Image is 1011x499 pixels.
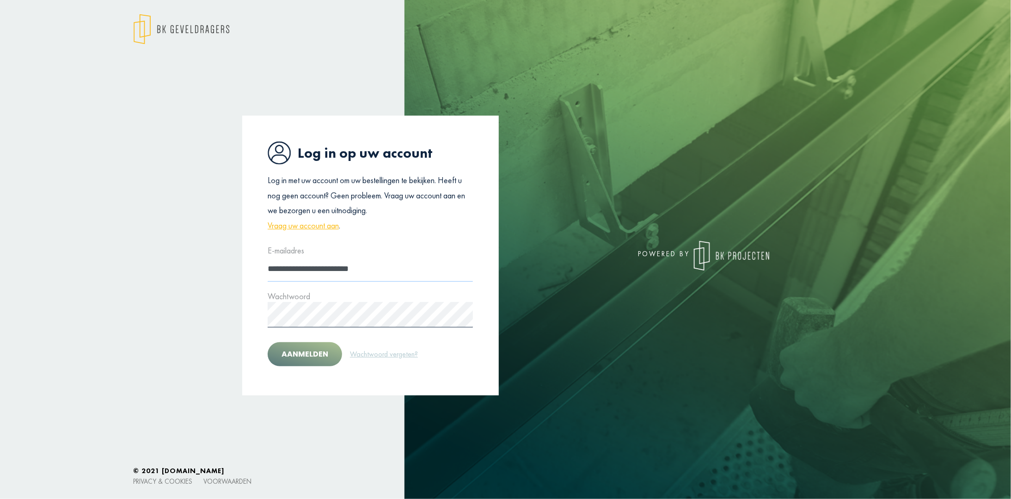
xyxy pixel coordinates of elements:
[134,14,229,44] img: logo
[268,243,304,258] label: E-mailadres
[204,477,252,486] a: Voorwaarden
[268,173,473,233] p: Log in met uw account om uw bestellingen te bekijken. Heeft u nog geen account? Geen probleem. Vr...
[134,477,193,486] a: Privacy & cookies
[134,467,878,475] h6: © 2021 [DOMAIN_NAME]
[513,241,769,271] div: powered by
[694,241,769,271] img: logo
[268,289,310,304] label: Wachtwoord
[349,348,418,360] a: Wachtwoord vergeten?
[268,218,339,233] a: Vraag uw account aan
[268,141,291,165] img: icon
[268,141,473,165] h1: Log in op uw account
[268,342,342,366] button: Aanmelden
